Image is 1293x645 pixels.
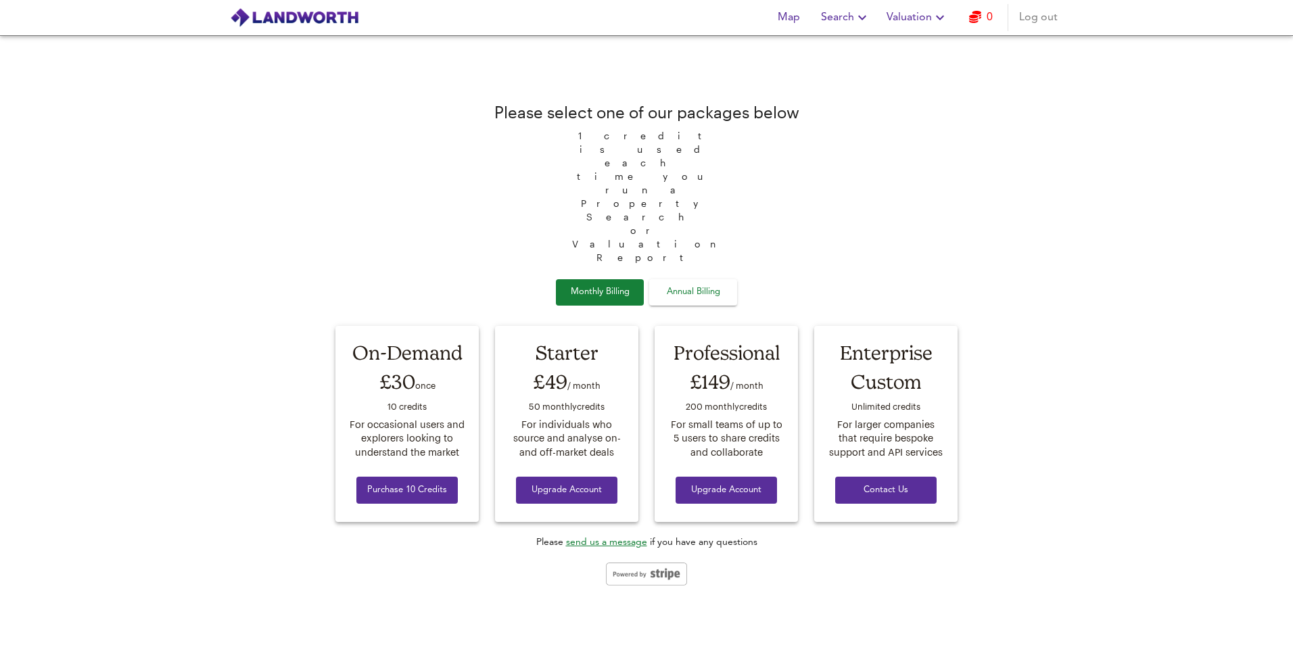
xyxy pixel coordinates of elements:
[1019,8,1058,27] span: Log out
[827,398,945,418] div: Unlimited credit s
[686,483,766,498] span: Upgrade Account
[772,8,805,27] span: Map
[566,537,647,547] a: send us a message
[667,398,785,418] div: 200 monthly credit s
[667,339,785,366] div: Professional
[516,477,617,504] button: Upgrade Account
[348,366,466,397] div: £30
[508,398,626,418] div: 50 monthly credit s
[676,477,777,504] button: Upgrade Account
[508,366,626,397] div: £49
[887,8,948,27] span: Valuation
[767,4,810,31] button: Map
[649,279,737,306] button: Annual Billing
[348,398,466,418] div: 10 credit s
[835,477,937,504] button: Contact Us
[356,477,458,504] button: Purchase 10 Credits
[959,4,1002,31] button: 0
[881,4,954,31] button: Valuation
[415,380,436,390] span: once
[494,101,799,124] div: Please select one of our packages below
[606,563,687,586] img: stripe-logo
[1014,4,1063,31] button: Log out
[567,380,601,390] span: / month
[508,339,626,366] div: Starter
[730,380,763,390] span: / month
[667,418,785,460] div: For small teams of up to 5 users to share credits and collaborate
[827,418,945,460] div: For larger companies that require bespoke support and API services
[821,8,870,27] span: Search
[827,339,945,366] div: Enterprise
[816,4,876,31] button: Search
[348,418,466,460] div: For occasional users and explorers looking to understand the market
[230,7,359,28] img: logo
[565,124,728,264] span: 1 credit is used each time you run a Property Search or Valuation Report
[667,366,785,397] div: £149
[367,483,447,498] span: Purchase 10 Credits
[969,8,993,27] a: 0
[536,535,757,549] div: Please if you have any questions
[527,483,607,498] span: Upgrade Account
[846,483,926,498] span: Contact Us
[508,418,626,460] div: For individuals who source and analyse on- and off-market deals
[348,339,466,366] div: On-Demand
[659,285,727,300] span: Annual Billing
[827,366,945,397] div: Custom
